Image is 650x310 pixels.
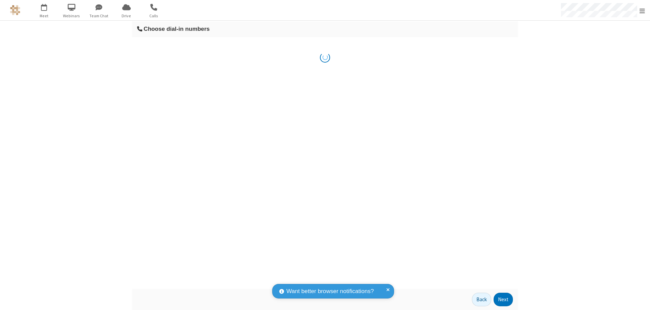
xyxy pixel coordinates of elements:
[86,13,112,19] span: Team Chat
[144,25,210,32] span: Choose dial-in numbers
[31,13,57,19] span: Meet
[286,287,374,296] span: Want better browser notifications?
[141,13,167,19] span: Calls
[472,293,491,306] button: Back
[633,292,645,305] iframe: Chat
[10,5,20,15] img: QA Selenium DO NOT DELETE OR CHANGE
[494,293,513,306] button: Next
[114,13,139,19] span: Drive
[59,13,84,19] span: Webinars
